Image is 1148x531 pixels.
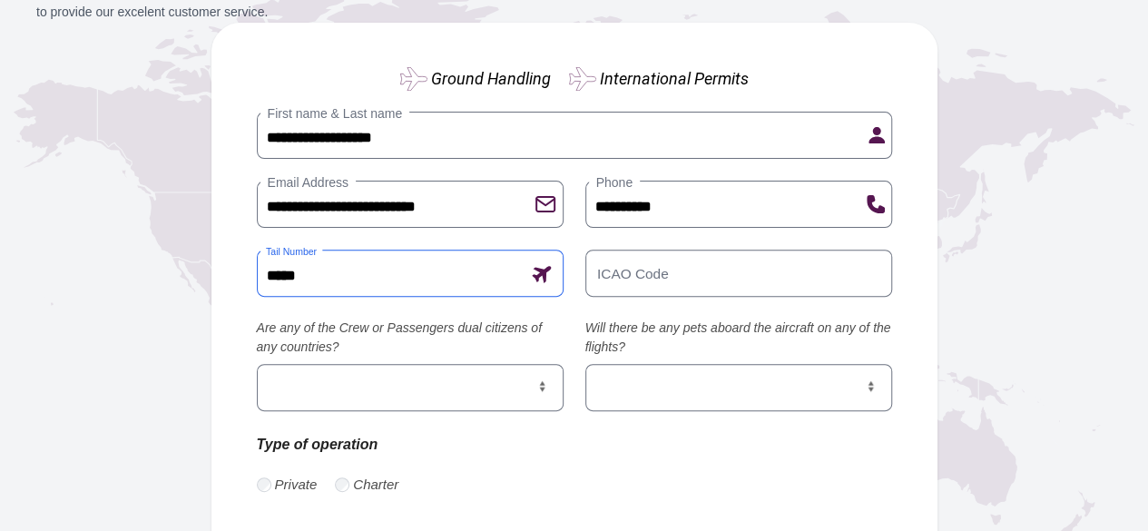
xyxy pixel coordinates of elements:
label: Charter [353,475,398,496]
label: Email Address [260,173,356,192]
label: International Permits [600,66,749,91]
label: First name & Last name [260,104,410,123]
label: ICAO Code [589,263,676,283]
label: Phone [589,173,640,192]
label: Tail Number [260,244,322,258]
label: Private [275,475,318,496]
p: Type of operation [257,433,564,457]
label: Are any of the Crew or Passengers dual citizens of any countries? [257,319,564,357]
label: Ground Handling [431,66,551,91]
label: Will there be any pets aboard the aircraft on any of the flights? [585,319,892,357]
